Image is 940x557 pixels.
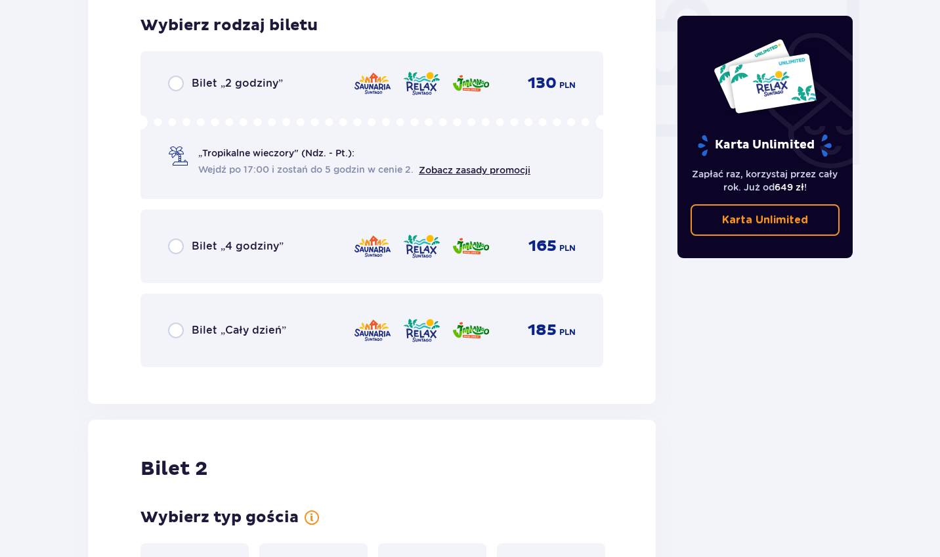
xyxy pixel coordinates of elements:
[192,239,284,254] p: Bilet „4 godziny”
[559,242,576,254] p: PLN
[140,508,299,527] p: Wybierz typ gościa
[528,236,557,256] p: 165
[198,146,354,160] p: „Tropikalne wieczory" (Ndz. - Pt.):
[192,76,283,91] p: Bilet „2 godziny”
[559,326,576,338] p: PLN
[528,74,557,93] p: 130
[353,70,392,97] img: zone logo
[192,323,286,338] p: Bilet „Cały dzień”
[775,182,804,192] span: 649 zł
[691,204,840,236] a: Karta Unlimited
[353,233,392,260] img: zone logo
[402,70,441,97] img: zone logo
[419,165,530,175] a: Zobacz zasady promocji
[452,70,490,97] img: zone logo
[140,457,207,481] p: Bilet 2
[452,317,490,344] img: zone logo
[528,321,557,340] p: 185
[696,134,833,157] p: Karta Unlimited
[140,16,318,35] p: Wybierz rodzaj biletu
[402,233,441,260] img: zone logo
[353,317,392,344] img: zone logo
[691,167,840,194] p: Zapłać raz, korzystaj przez cały rok. Już od !
[452,233,490,260] img: zone logo
[198,163,414,176] span: Wejdź po 17:00 i zostań do 5 godzin w cenie 2.
[559,79,576,91] p: PLN
[722,213,808,227] p: Karta Unlimited
[402,317,441,344] img: zone logo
